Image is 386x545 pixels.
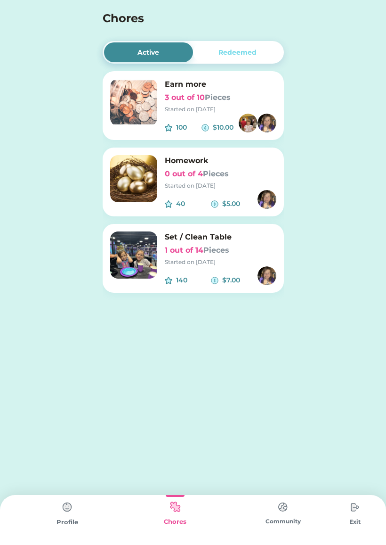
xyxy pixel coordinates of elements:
img: image.png [110,231,157,279]
img: money-cash-dollar-coin--accounting-billing-payment-cash-coin-currency-money-finance.svg [211,277,218,284]
img: image.png [110,155,157,202]
h4: Chores [103,10,258,27]
h6: 0 out of 4 [165,168,276,180]
font: Pieces [203,246,229,255]
div: 100 [176,123,202,132]
font: Pieces [203,169,229,178]
h6: Set / Clean Table [165,231,276,243]
h6: Homework [165,155,276,166]
div: $10.00 [213,123,239,132]
div: Redeemed [218,48,257,58]
img: https%3A%2F%2F1dfc823d71cc564f25c7cc035732a2d8.cdn.bubble.io%2Ff1753757325227x290267607198460700%... [239,114,257,132]
div: Started on [DATE] [165,258,276,266]
h6: 1 out of 14 [165,245,276,256]
div: Chores [121,517,229,527]
img: type%3Dchores%2C%20state%3Ddefault.svg [273,498,292,516]
img: type%3Dkids%2C%20state%3Dselected.svg [166,498,185,516]
div: Started on [DATE] [165,105,276,114]
div: 40 [176,199,211,209]
div: Started on [DATE] [165,182,276,190]
img: money-cash-dollar-coin--accounting-billing-payment-cash-coin-currency-money-finance.svg [211,200,218,208]
div: 140 [176,275,211,285]
div: Profile [13,518,121,527]
div: Community [229,517,337,526]
div: Active [137,48,159,58]
img: type%3Dchores%2C%20state%3Ddefault.svg [58,498,77,517]
img: image.png [110,79,157,126]
h6: 3 out of 10 [165,92,276,103]
div: Exit [337,518,373,526]
img: https%3A%2F%2F1dfc823d71cc564f25c7cc035732a2d8.cdn.bubble.io%2Ff1753757435063x420702954036015200%... [257,114,276,132]
img: https%3A%2F%2F1dfc823d71cc564f25c7cc035732a2d8.cdn.bubble.io%2Ff1753757435063x420702954036015200%... [257,266,276,285]
div: $7.00 [222,275,257,285]
img: type%3Dchores%2C%20state%3Ddefault.svg [346,498,364,517]
img: interface-favorite-star--reward-rating-rate-social-star-media-favorite-like-stars.svg [165,200,172,208]
font: Pieces [205,93,231,102]
img: money-cash-dollar-coin--accounting-billing-payment-cash-coin-currency-money-finance.svg [201,124,209,132]
h6: Earn more [165,79,276,90]
img: https%3A%2F%2F1dfc823d71cc564f25c7cc035732a2d8.cdn.bubble.io%2Ff1753757435063x420702954036015200%... [257,190,276,209]
div: $5.00 [222,199,257,209]
img: interface-favorite-star--reward-rating-rate-social-star-media-favorite-like-stars.svg [165,124,172,132]
img: interface-favorite-star--reward-rating-rate-social-star-media-favorite-like-stars.svg [165,277,172,284]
